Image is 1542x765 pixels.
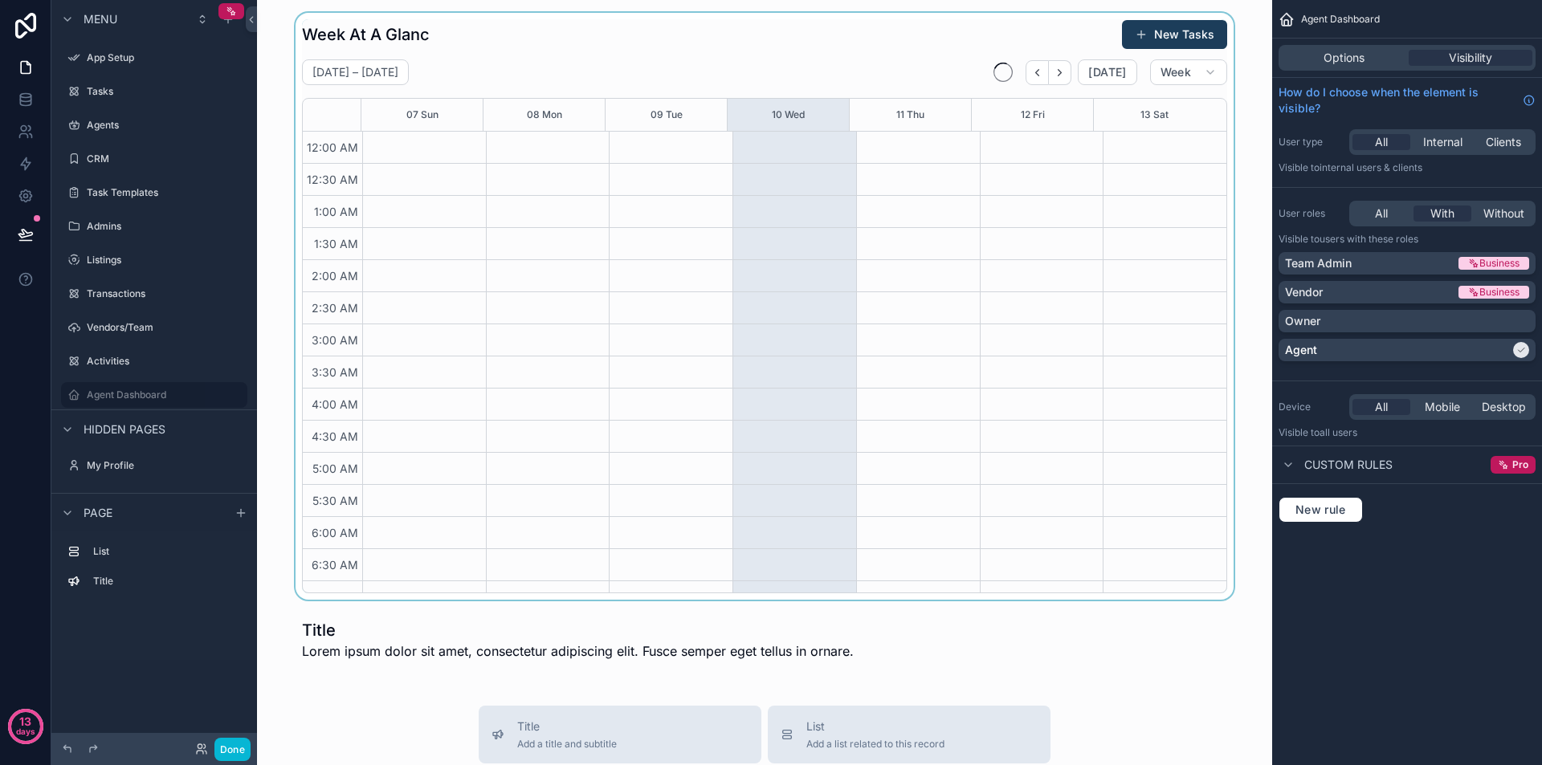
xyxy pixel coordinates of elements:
a: My Profile [61,453,247,478]
p: Visible to [1279,233,1536,246]
span: Custom rules [1304,457,1393,473]
label: Title [93,575,241,588]
p: Visible to [1279,161,1536,174]
span: Agent Dashboard [1301,13,1380,26]
button: New rule [1279,497,1363,523]
span: New rule [1289,503,1352,517]
span: With [1430,205,1454,222]
span: Internal users & clients [1320,161,1422,173]
span: Page [84,505,112,521]
a: Vendors/Team [61,315,247,340]
span: List [806,718,944,734]
a: CRM [61,146,247,172]
span: Desktop [1482,399,1526,415]
span: Hidden pages [84,421,165,437]
span: All [1375,134,1388,150]
p: Owner [1285,313,1320,329]
a: Agent Dashboard [61,382,247,408]
span: Business [1479,286,1520,299]
span: Menu [84,11,117,27]
span: Users with these roles [1320,233,1418,245]
button: TitleAdd a title and subtitle [479,706,761,763]
span: Add a title and subtitle [517,738,617,751]
label: Admins [87,220,244,233]
a: Activities [61,348,247,374]
label: Activities [87,355,244,368]
span: How do I choose when the element is visible? [1279,84,1516,116]
span: Internal [1423,134,1462,150]
span: Clients [1486,134,1521,150]
a: App Setup [61,45,247,71]
p: Team Admin [1285,255,1352,271]
a: Transactions [61,281,247,307]
label: Transactions [87,287,244,300]
a: Tasks [61,79,247,104]
p: Visible to [1279,426,1536,439]
span: Visibility [1449,50,1492,66]
div: scrollable content [51,531,257,610]
span: Without [1483,205,1524,222]
p: 13 [19,714,31,730]
span: Title [517,718,617,734]
a: Admins [61,214,247,239]
label: Agent Dashboard [87,389,238,401]
label: App Setup [87,51,244,64]
label: User type [1279,136,1343,149]
span: All [1375,205,1388,222]
span: Mobile [1425,399,1460,415]
label: Device [1279,401,1343,413]
span: all users [1320,426,1357,438]
span: Add a list related to this record [806,738,944,751]
p: days [16,720,35,743]
label: List [93,545,241,558]
a: Listings [61,247,247,273]
span: All [1375,399,1388,415]
label: Task Templates [87,186,244,199]
a: Task Templates [61,180,247,205]
label: My Profile [87,459,244,472]
a: Agents [61,112,247,138]
label: Vendors/Team [87,321,244,334]
span: Pro [1512,458,1528,471]
p: Vendor [1285,284,1323,300]
span: Options [1324,50,1365,66]
label: Tasks [87,85,244,98]
label: CRM [87,153,244,165]
label: Agents [87,119,244,132]
button: Done [214,738,251,761]
a: How do I choose when the element is visible? [1279,84,1536,116]
label: Listings [87,254,244,267]
p: Agent [1285,342,1317,358]
button: ListAdd a list related to this record [768,706,1050,763]
label: User roles [1279,207,1343,220]
span: Business [1479,257,1520,270]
